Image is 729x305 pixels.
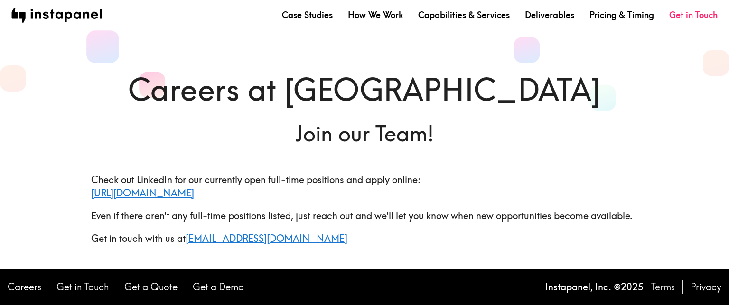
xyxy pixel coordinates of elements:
h6: Join our Team! [91,119,638,148]
a: Privacy [691,280,721,294]
a: Case Studies [282,9,333,21]
a: Get in Touch [669,9,718,21]
p: Even if there aren't any full-time positions listed, just reach out and we'll let you know when n... [91,209,638,222]
a: [EMAIL_ADDRESS][DOMAIN_NAME] [186,232,347,244]
a: Careers [8,280,41,294]
h1: Careers at [GEOGRAPHIC_DATA] [91,68,638,111]
a: Capabilities & Services [418,9,510,21]
p: Instapanel, Inc. © 2025 [545,280,644,294]
p: Check out LinkedIn for our currently open full-time positions and apply online: [91,173,638,200]
a: Get in Touch [56,280,109,294]
a: Pricing & Timing [589,9,654,21]
a: [URL][DOMAIN_NAME] [91,187,194,199]
a: Get a Demo [193,280,244,294]
p: Get in touch with us at [91,232,638,245]
a: Get a Quote [124,280,178,294]
a: Deliverables [525,9,574,21]
a: How We Work [348,9,403,21]
a: Terms [651,280,675,294]
img: instapanel [11,8,102,23]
